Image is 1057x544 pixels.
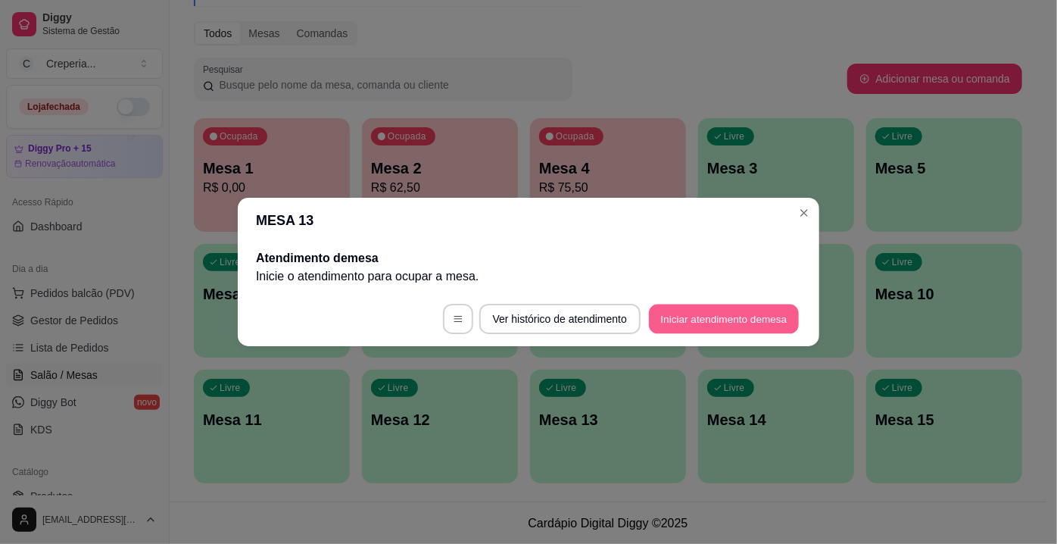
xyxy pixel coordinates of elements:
[256,267,801,286] p: Inicie o atendimento para ocupar a mesa .
[238,198,819,243] header: MESA 13
[649,305,799,334] button: Iniciar atendimento demesa
[479,304,641,334] button: Ver histórico de atendimento
[792,201,816,225] button: Close
[256,249,801,267] h2: Atendimento de mesa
